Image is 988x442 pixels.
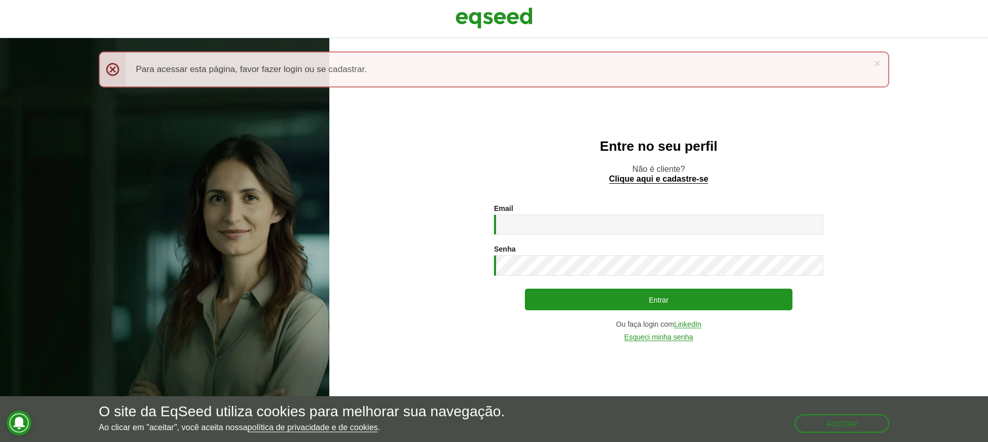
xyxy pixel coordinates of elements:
a: LinkedIn [674,321,701,328]
a: política de privacidade e de cookies [248,423,378,432]
label: Email [494,205,513,212]
p: Não é cliente? [350,164,967,184]
a: Esqueci minha senha [624,333,693,341]
a: × [874,58,880,68]
button: Entrar [525,289,792,310]
div: Ou faça login com [494,321,823,328]
p: Ao clicar em "aceitar", você aceita nossa . [99,422,505,432]
h5: O site da EqSeed utiliza cookies para melhorar sua navegação. [99,404,505,420]
button: Aceitar [795,414,889,433]
div: Para acessar esta página, favor fazer login ou se cadastrar. [99,51,889,87]
img: EqSeed Logo [455,5,533,31]
label: Senha [494,245,516,253]
a: Clique aqui e cadastre-se [609,175,709,184]
h2: Entre no seu perfil [350,139,967,154]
